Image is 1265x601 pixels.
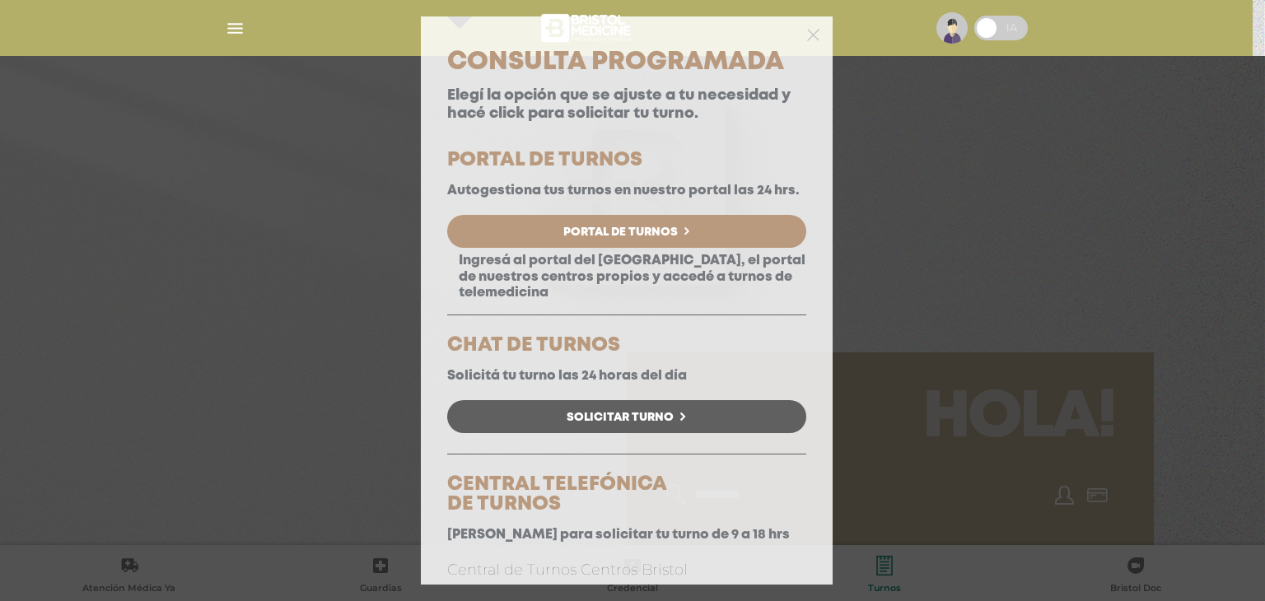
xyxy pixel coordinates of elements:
span: Solicitar Turno [567,412,674,423]
p: Autogestiona tus turnos en nuestro portal las 24 hrs. [447,183,806,198]
span: Portal de Turnos [563,226,678,238]
h5: CHAT DE TURNOS [447,336,806,356]
h5: PORTAL DE TURNOS [447,151,806,170]
p: [PERSON_NAME] para solicitar tu turno de 9 a 18 hrs [447,527,806,543]
span: Consulta Programada [447,51,784,73]
p: Ingresá al portal del [GEOGRAPHIC_DATA], el portal de nuestros centros propios y accedé a turnos ... [447,253,806,300]
a: Solicitar Turno [447,400,806,433]
p: Elegí la opción que se ajuste a tu necesidad y hacé click para solicitar tu turno. [447,87,806,123]
a: 0810 999 9552 [447,584,574,601]
h5: CENTRAL TELEFÓNICA DE TURNOS [447,475,806,515]
a: Portal de Turnos [447,215,806,248]
p: Solicitá tu turno las 24 horas del día [447,368,806,384]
